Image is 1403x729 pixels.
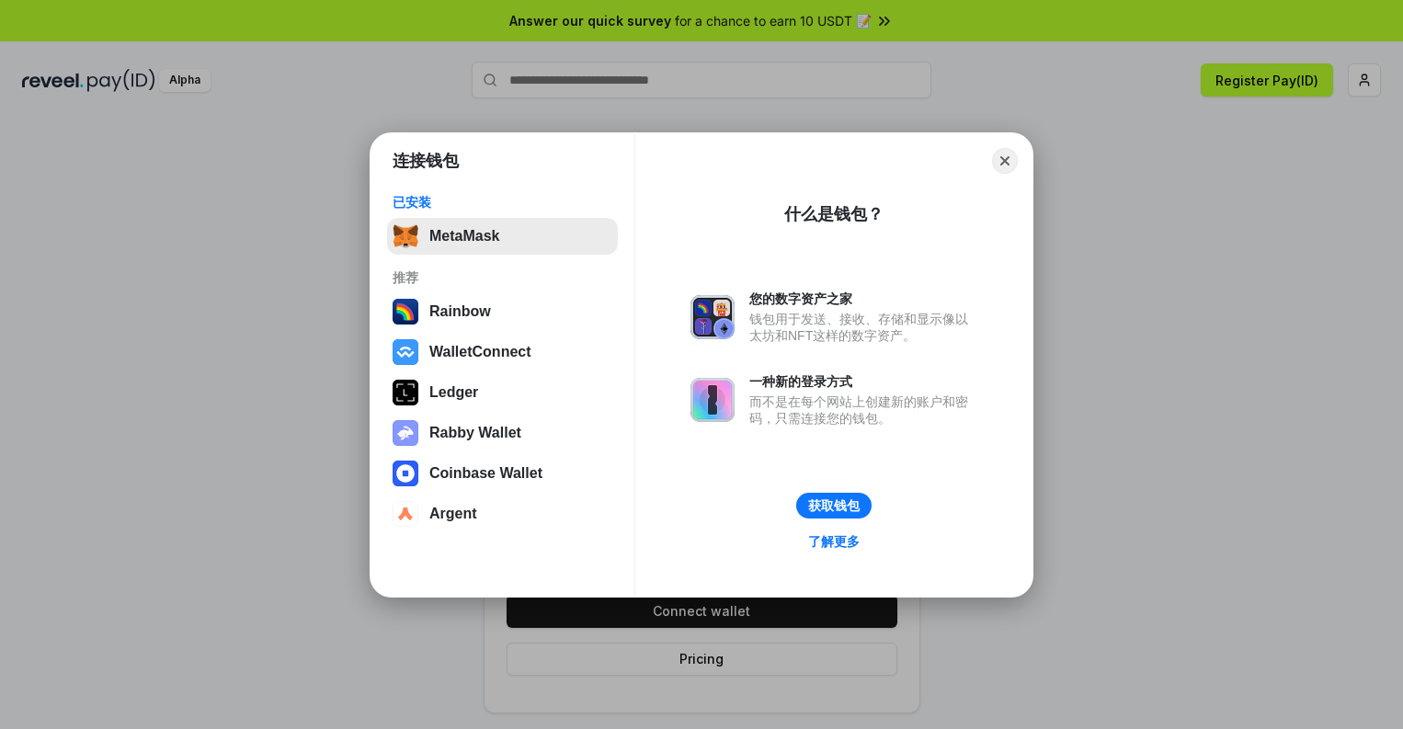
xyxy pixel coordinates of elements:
img: svg+xml,%3Csvg%20width%3D%2228%22%20height%3D%2228%22%20viewBox%3D%220%200%2028%2028%22%20fill%3D... [393,461,418,486]
div: 一种新的登录方式 [749,373,977,390]
img: svg+xml,%3Csvg%20xmlns%3D%22http%3A%2F%2Fwww.w3.org%2F2000%2Fsvg%22%20fill%3D%22none%22%20viewBox... [690,378,735,422]
div: Rabby Wallet [429,425,521,441]
div: MetaMask [429,228,499,245]
img: svg+xml,%3Csvg%20xmlns%3D%22http%3A%2F%2Fwww.w3.org%2F2000%2Fsvg%22%20fill%3D%22none%22%20viewBox... [690,295,735,339]
div: Argent [429,506,477,522]
button: Rabby Wallet [387,415,618,451]
button: 获取钱包 [796,493,872,518]
div: 而不是在每个网站上创建新的账户和密码，只需连接您的钱包。 [749,393,977,427]
img: svg+xml,%3Csvg%20xmlns%3D%22http%3A%2F%2Fwww.w3.org%2F2000%2Fsvg%22%20fill%3D%22none%22%20viewBox... [393,420,418,446]
button: Coinbase Wallet [387,455,618,492]
div: Rainbow [429,303,491,320]
button: Rainbow [387,293,618,330]
a: 了解更多 [797,530,871,553]
img: svg+xml,%3Csvg%20width%3D%22120%22%20height%3D%22120%22%20viewBox%3D%220%200%20120%20120%22%20fil... [393,299,418,325]
div: Coinbase Wallet [429,465,542,482]
img: svg+xml,%3Csvg%20width%3D%2228%22%20height%3D%2228%22%20viewBox%3D%220%200%2028%2028%22%20fill%3D... [393,501,418,527]
button: Argent [387,495,618,532]
div: 什么是钱包？ [784,203,884,225]
div: Ledger [429,384,478,401]
button: Ledger [387,374,618,411]
img: svg+xml,%3Csvg%20width%3D%2228%22%20height%3D%2228%22%20viewBox%3D%220%200%2028%2028%22%20fill%3D... [393,339,418,365]
div: 了解更多 [808,533,860,550]
img: svg+xml,%3Csvg%20xmlns%3D%22http%3A%2F%2Fwww.w3.org%2F2000%2Fsvg%22%20width%3D%2228%22%20height%3... [393,380,418,405]
div: 已安装 [393,194,612,211]
h1: 连接钱包 [393,150,459,172]
button: MetaMask [387,218,618,255]
img: svg+xml,%3Csvg%20fill%3D%22none%22%20height%3D%2233%22%20viewBox%3D%220%200%2035%2033%22%20width%... [393,223,418,249]
button: Close [992,148,1018,174]
div: WalletConnect [429,344,531,360]
div: 获取钱包 [808,497,860,514]
button: WalletConnect [387,334,618,370]
div: 钱包用于发送、接收、存储和显示像以太坊和NFT这样的数字资产。 [749,311,977,344]
div: 您的数字资产之家 [749,290,977,307]
div: 推荐 [393,269,612,286]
